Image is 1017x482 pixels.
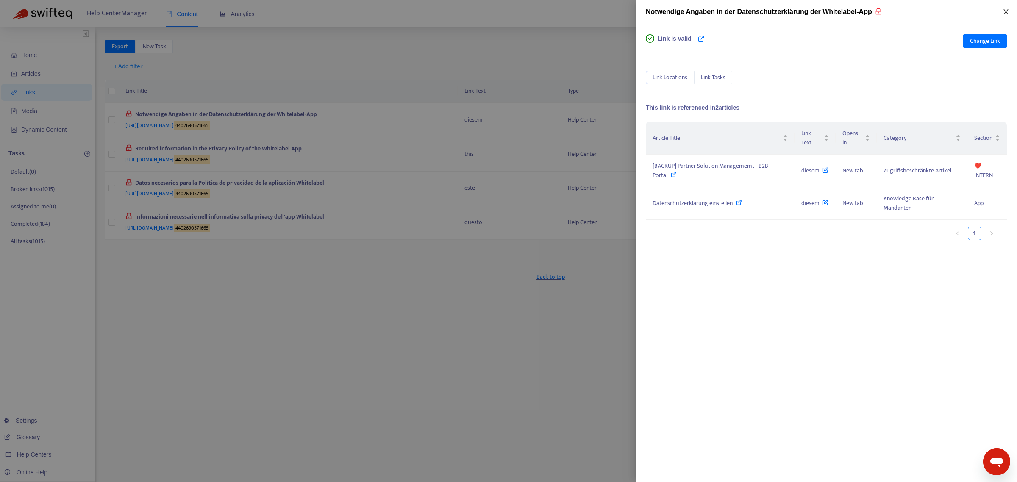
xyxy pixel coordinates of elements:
[653,198,733,208] span: Datenschutzerklärung einstellen
[801,166,828,175] span: diesem
[1000,8,1012,16] button: Close
[884,133,954,143] span: Category
[989,231,994,236] span: right
[951,227,964,240] li: Previous Page
[653,73,687,82] span: Link Locations
[653,133,781,143] span: Article Title
[646,122,795,155] th: Article Title
[955,231,960,236] span: left
[1003,8,1009,15] span: close
[974,198,984,208] span: App
[646,34,654,43] span: check-circle
[970,36,1000,46] span: Change Link
[801,129,822,147] span: Link Text
[801,198,828,208] span: diesem
[974,161,993,180] span: ❤️INTERN
[842,129,863,147] span: Opens in
[968,227,981,240] a: 1
[985,227,998,240] li: Next Page
[653,161,770,180] span: [BACKUP] Partner Solution Managememt - B2B-Portal
[974,133,993,143] span: Section
[795,122,835,155] th: Link Text
[951,227,964,240] button: left
[836,122,877,155] th: Opens in
[884,194,934,213] span: Knowledge Base für Mandanten
[983,448,1010,475] iframe: Schaltfläche zum Öffnen des Messaging-Fensters
[646,8,872,15] span: Notwendige Angaben in der Datenschutzerklärung der Whitelabel-App
[884,166,951,175] span: Zugriffsbeschränkte Artikel
[646,104,739,111] span: This link is referenced in 2 articles
[842,198,863,208] span: New tab
[875,8,882,15] span: lock
[963,34,1007,48] button: Change Link
[658,34,692,51] span: Link is valid
[842,166,863,175] span: New tab
[694,71,732,84] button: Link Tasks
[968,227,981,240] li: 1
[985,227,998,240] button: right
[877,122,967,155] th: Category
[967,122,1007,155] th: Section
[701,73,725,82] span: Link Tasks
[646,71,694,84] button: Link Locations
